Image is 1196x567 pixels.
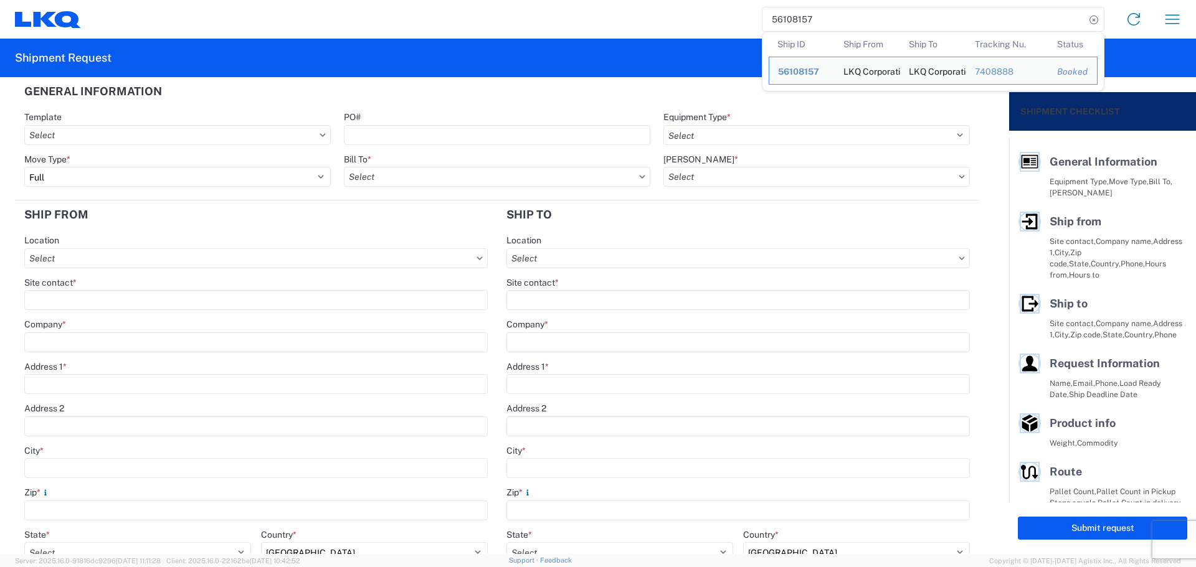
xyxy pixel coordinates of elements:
span: Weight, [1050,438,1077,448]
label: Location [506,235,541,246]
input: Select [506,248,970,268]
th: Status [1048,32,1098,57]
input: Select [24,125,331,145]
span: Company name, [1096,237,1153,246]
label: State [506,529,532,540]
th: Ship To [900,32,966,57]
a: Feedback [540,556,572,564]
label: Site contact [24,277,77,288]
label: Address 2 [24,403,64,414]
label: Address 2 [506,403,546,414]
label: PO# [344,111,361,123]
label: City [24,445,44,456]
span: Country, [1124,330,1154,339]
div: 7408888 [975,66,1040,77]
label: Move Type [24,154,70,165]
span: Product info [1050,416,1116,429]
label: [PERSON_NAME] [663,154,738,165]
span: Pallet Count, [1050,487,1096,496]
label: Country [743,529,779,540]
div: Booked [1057,66,1088,77]
span: Company name, [1096,319,1153,328]
span: Ship to [1050,297,1088,310]
label: Template [24,111,62,123]
label: Company [506,319,548,330]
th: Ship From [835,32,901,57]
span: Site contact, [1050,237,1096,246]
h2: Ship from [24,209,88,221]
input: Select [663,167,970,187]
label: Address 1 [506,361,549,372]
span: Commodity [1077,438,1118,448]
span: [DATE] 11:11:28 [116,557,161,565]
label: Zip [506,487,533,498]
span: [DATE] 10:42:52 [250,557,300,565]
span: Name, [1050,378,1073,388]
span: Client: 2025.16.0-22162be [166,557,300,565]
span: [PERSON_NAME] [1050,188,1113,197]
label: City [506,445,526,456]
label: Site contact [506,277,559,288]
div: 56108157 [778,66,826,77]
label: State [24,529,50,540]
label: Zip [24,487,50,498]
span: Request Information [1050,357,1160,370]
span: Country, [1091,259,1121,268]
span: Phone, [1095,378,1119,388]
span: Site contact, [1050,319,1096,328]
span: City, [1055,330,1070,339]
span: Bill To, [1149,177,1172,186]
span: Equipment Type, [1050,177,1109,186]
button: Submit request [1018,517,1187,540]
span: Copyright © [DATE]-[DATE] Agistix Inc., All Rights Reserved [989,555,1181,566]
div: LKQ Corporation [909,57,957,84]
span: Hours to [1069,270,1099,279]
a: Support [509,556,540,564]
span: Ship Deadline Date [1069,390,1137,399]
span: Email, [1073,378,1095,388]
span: Server: 2025.16.0-91816dc9296 [15,557,161,565]
th: Ship ID [769,32,835,57]
label: Location [24,235,59,246]
span: Phone [1154,330,1177,339]
span: Move Type, [1109,177,1149,186]
label: Company [24,319,66,330]
label: Country [261,529,297,540]
span: City, [1055,248,1070,257]
label: Equipment Type [663,111,731,123]
span: Pallet Count in Pickup Stops equals Pallet Count in delivery stops, [1050,487,1181,518]
h2: Ship to [506,209,552,221]
input: Shipment, tracking or reference number [762,7,1085,31]
h2: Shipment Checklist [1020,104,1120,119]
span: Route [1050,465,1082,478]
input: Select [344,167,650,187]
div: LKQ Corporation [843,57,892,84]
span: General Information [1050,155,1157,168]
span: 56108157 [778,67,819,77]
span: State, [1069,259,1091,268]
table: Search Results [769,32,1104,91]
span: State, [1103,330,1124,339]
h2: General Information [24,85,162,98]
span: Phone, [1121,259,1145,268]
input: Select [24,248,488,268]
th: Tracking Nu. [966,32,1048,57]
span: Zip code, [1070,330,1103,339]
label: Address 1 [24,361,67,372]
span: Ship from [1050,215,1101,228]
label: Bill To [344,154,371,165]
h2: Shipment Request [15,50,112,65]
